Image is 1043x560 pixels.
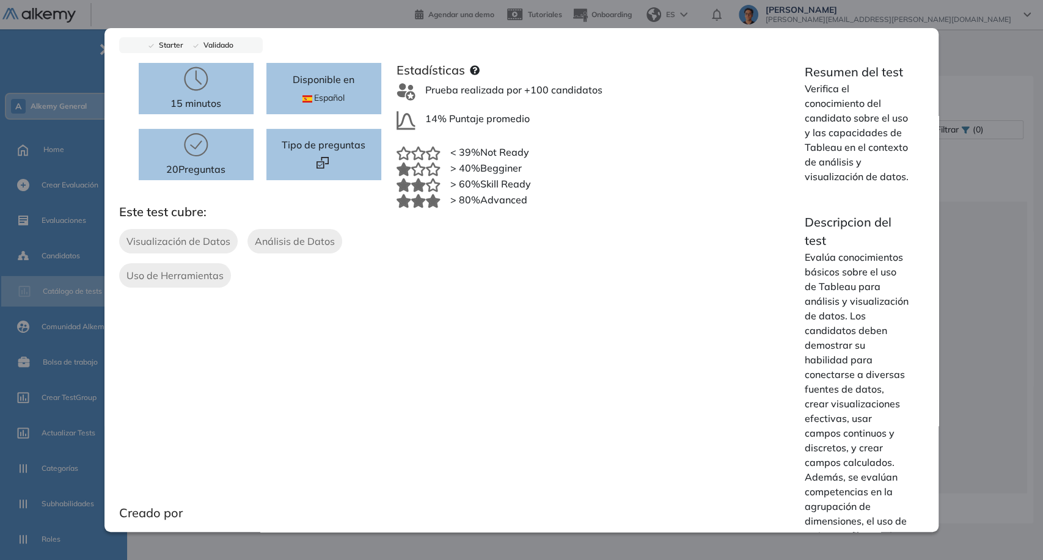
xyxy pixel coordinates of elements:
img: Format test logo [317,157,328,169]
span: < 39% [450,146,480,158]
span: Starter [154,40,183,49]
span: Advanced [480,194,527,206]
span: Skill Ready [480,178,531,190]
span: Begginer [480,162,522,174]
span: Uso de Herramientas [126,268,224,283]
p: 20 Preguntas [166,162,225,176]
p: Resumen del test [805,63,910,81]
span: Visualización de Datos [126,234,230,249]
span: > 80% [450,194,480,206]
p: Disponible en [293,72,354,87]
span: Español [302,92,345,104]
span: Análisis de Datos [255,234,335,249]
img: ESP [302,95,312,103]
h3: Creado por [119,506,387,520]
span: > 40% [450,162,480,174]
span: 14% Puntaje promedio [425,111,530,130]
span: > 60% [450,178,480,190]
h3: Estadísticas [397,63,465,78]
span: Prueba realizada por +100 candidatos [425,82,602,101]
span: Tipo de preguntas [282,137,365,152]
p: Descripcion del test [805,213,910,250]
span: Validado [199,40,233,49]
h3: Este test cubre: [119,205,387,219]
span: Not Ready [480,146,529,158]
p: Verifica el conocimiento del candidato sobre el uso y las capacidades de Tableau en el contexto d... [805,81,910,184]
p: 15 minutos [170,96,221,111]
